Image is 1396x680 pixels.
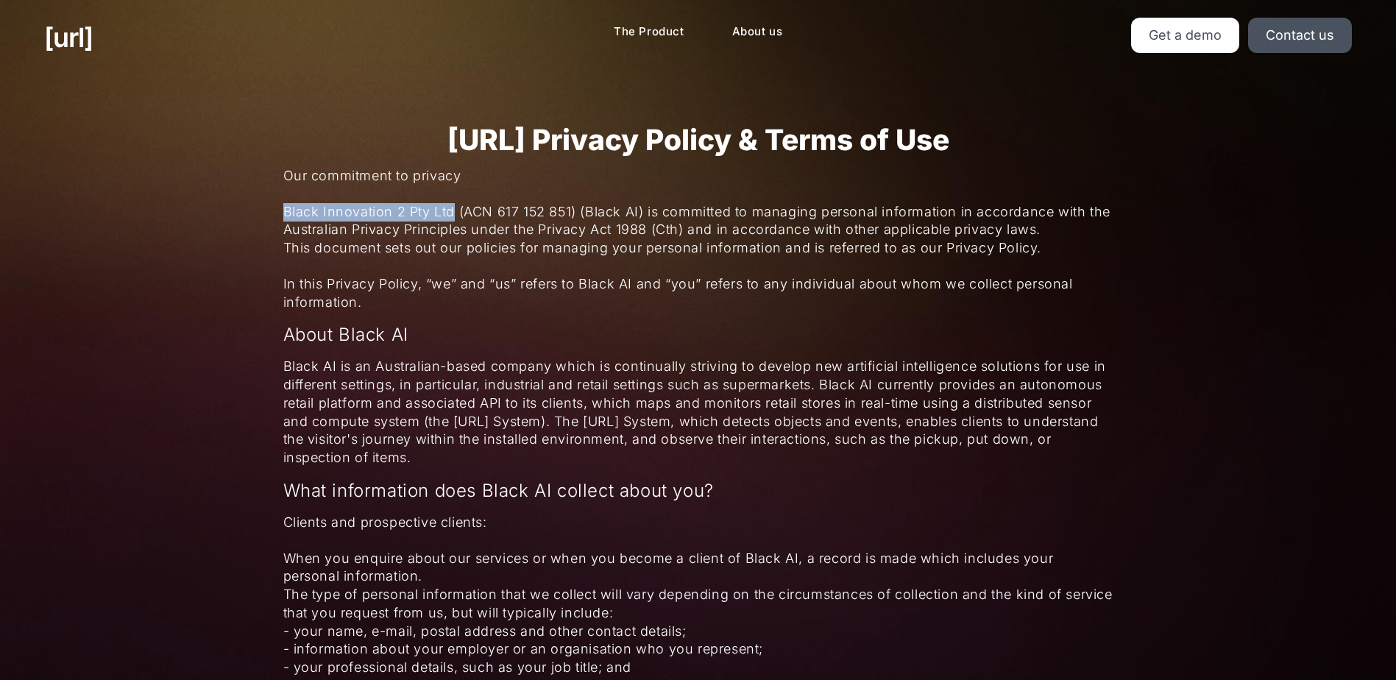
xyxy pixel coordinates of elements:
span: Clients and prospective clients: [283,514,1114,532]
p: [URL] Privacy Policy & Terms of Use [283,124,1113,156]
span: Our commitment to privacy [283,167,1114,185]
a: Get a demo [1131,18,1239,53]
p: Black AI is an Australian-based company which is continually striving to develop new artificial i... [283,358,1114,467]
span: Black Innovation 2 Pty Ltd (ACN 617 152 851) (Black AI) is committed to managing personal informa... [283,203,1114,258]
a: The Product [602,18,696,46]
p: About Black AI [283,322,1114,347]
p: What information does Black AI collect about you? [283,478,1114,503]
span: In this Privacy Policy, “we” and “us” refers to Black AI and “you” refers to any individual about... [283,275,1114,312]
a: About us [720,18,795,46]
a: [URL] [44,18,93,57]
a: Contact us [1248,18,1352,53]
